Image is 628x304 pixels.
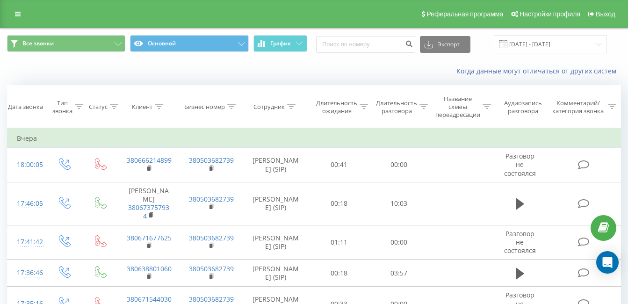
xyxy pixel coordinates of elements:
span: Настройки профиля [520,10,580,18]
button: Экспорт [420,36,470,53]
a: Когда данные могут отличаться от других систем [456,66,621,75]
td: 00:00 [369,148,429,182]
div: Тип звонка [52,99,72,115]
div: Статус [89,103,108,111]
div: 17:46:05 [17,195,36,213]
td: [PERSON_NAME] (SIP) [242,225,309,260]
div: 17:36:46 [17,264,36,282]
div: Длительность разговора [376,99,417,115]
div: 17:41:42 [17,233,36,251]
button: График [253,35,307,52]
a: 380666214899 [127,156,172,165]
a: 380671544030 [127,295,172,304]
a: 380638801060 [127,264,172,273]
span: Разговор не состоялся [504,229,536,255]
td: [PERSON_NAME] (SIP) [242,260,309,287]
td: [PERSON_NAME] (SIP) [242,182,309,225]
td: Вчера [7,129,621,148]
td: 01:11 [309,225,369,260]
div: Аудиозапись разговора [500,99,547,115]
td: 03:57 [369,260,429,287]
span: Реферальная программа [426,10,503,18]
div: Длительность ожидания [316,99,357,115]
a: 380503682739 [189,264,234,273]
a: 380503682739 [189,233,234,242]
a: 380503682739 [189,195,234,203]
div: Open Intercom Messenger [596,251,619,274]
span: Выход [596,10,615,18]
td: 00:18 [309,182,369,225]
span: Все звонки [22,40,54,47]
div: Комментарий/категория звонка [551,99,606,115]
a: 380673757934 [128,203,169,220]
td: [PERSON_NAME] [117,182,180,225]
a: 380503682739 [189,156,234,165]
div: Дата звонка [8,103,43,111]
input: Поиск по номеру [316,36,415,53]
a: 380671677625 [127,233,172,242]
div: 18:00:05 [17,156,36,174]
span: График [270,40,291,47]
a: 380503682739 [189,295,234,304]
span: Разговор не состоялся [504,152,536,177]
td: 00:41 [309,148,369,182]
td: 10:03 [369,182,429,225]
td: 00:18 [309,260,369,287]
div: Бизнес номер [184,103,225,111]
td: [PERSON_NAME] (SIP) [242,148,309,182]
button: Все звонки [7,35,125,52]
button: Основной [130,35,248,52]
div: Название схемы переадресации [435,95,480,119]
div: Клиент [132,103,152,111]
div: Сотрудник [253,103,285,111]
td: 00:00 [369,225,429,260]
